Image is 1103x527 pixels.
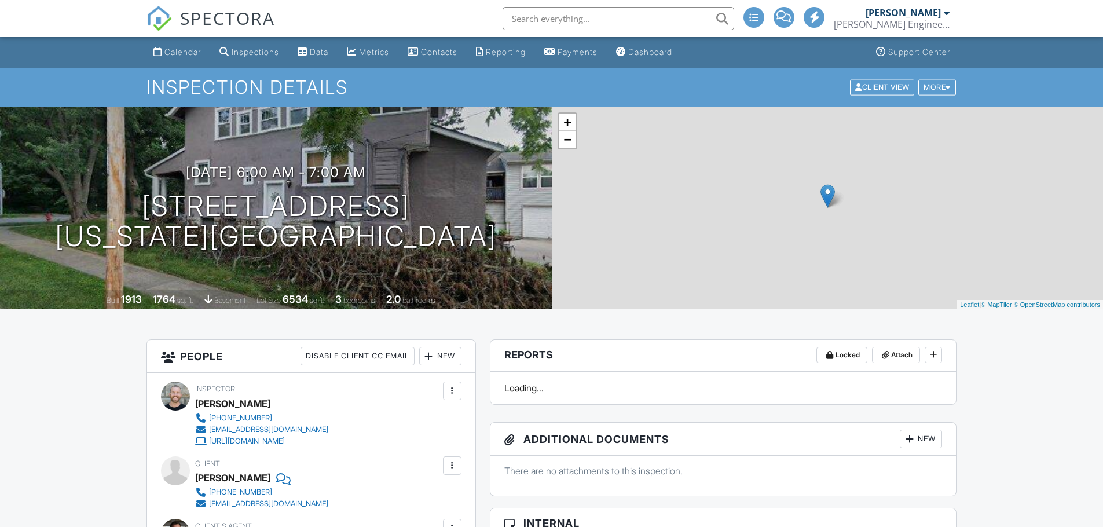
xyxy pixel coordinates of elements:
[146,16,275,40] a: SPECTORA
[121,293,142,305] div: 1913
[421,47,457,57] div: Contacts
[310,47,328,57] div: Data
[918,79,956,95] div: More
[342,42,394,63] a: Metrics
[301,347,415,365] div: Disable Client CC Email
[386,293,401,305] div: 2.0
[209,499,328,508] div: [EMAIL_ADDRESS][DOMAIN_NAME]
[195,469,270,486] div: [PERSON_NAME]
[153,293,175,305] div: 1764
[147,340,475,373] h3: People
[209,413,272,423] div: [PHONE_NUMBER]
[559,131,576,148] a: Zoom out
[195,435,328,447] a: [URL][DOMAIN_NAME]
[177,296,193,305] span: sq. ft.
[283,293,308,305] div: 6534
[960,301,979,308] a: Leaflet
[209,425,328,434] div: [EMAIL_ADDRESS][DOMAIN_NAME]
[866,7,941,19] div: [PERSON_NAME]
[900,430,942,448] div: New
[628,47,672,57] div: Dashboard
[293,42,333,63] a: Data
[310,296,324,305] span: sq.ft.
[146,6,172,31] img: The Best Home Inspection Software - Spectora
[232,47,279,57] div: Inspections
[195,412,328,424] a: [PHONE_NUMBER]
[490,423,957,456] h3: Additional Documents
[209,488,272,497] div: [PHONE_NUMBER]
[419,347,461,365] div: New
[981,301,1012,308] a: © MapTiler
[403,42,462,63] a: Contacts
[107,296,119,305] span: Built
[503,7,734,30] input: Search everything...
[195,395,270,412] div: [PERSON_NAME]
[558,47,598,57] div: Payments
[540,42,602,63] a: Payments
[149,42,206,63] a: Calendar
[215,42,284,63] a: Inspections
[486,47,526,57] div: Reporting
[1014,301,1100,308] a: © OpenStreetMap contributors
[888,47,950,57] div: Support Center
[195,385,235,393] span: Inspector
[256,296,281,305] span: Lot Size
[164,47,201,57] div: Calendar
[335,293,342,305] div: 3
[195,424,328,435] a: [EMAIL_ADDRESS][DOMAIN_NAME]
[849,82,917,91] a: Client View
[195,498,328,510] a: [EMAIL_ADDRESS][DOMAIN_NAME]
[359,47,389,57] div: Metrics
[186,164,366,180] h3: [DATE] 6:00 am - 7:00 am
[209,437,285,446] div: [URL][DOMAIN_NAME]
[611,42,677,63] a: Dashboard
[195,486,328,498] a: [PHONE_NUMBER]
[559,114,576,131] a: Zoom in
[850,79,914,95] div: Client View
[957,300,1103,310] div: |
[214,296,245,305] span: basement
[146,77,957,97] h1: Inspection Details
[402,296,435,305] span: bathrooms
[343,296,375,305] span: bedrooms
[195,459,220,468] span: Client
[834,19,950,30] div: Schroeder Engineering, LLC
[55,191,497,252] h1: [STREET_ADDRESS] [US_STATE][GEOGRAPHIC_DATA]
[504,464,943,477] p: There are no attachments to this inspection.
[871,42,955,63] a: Support Center
[471,42,530,63] a: Reporting
[180,6,275,30] span: SPECTORA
